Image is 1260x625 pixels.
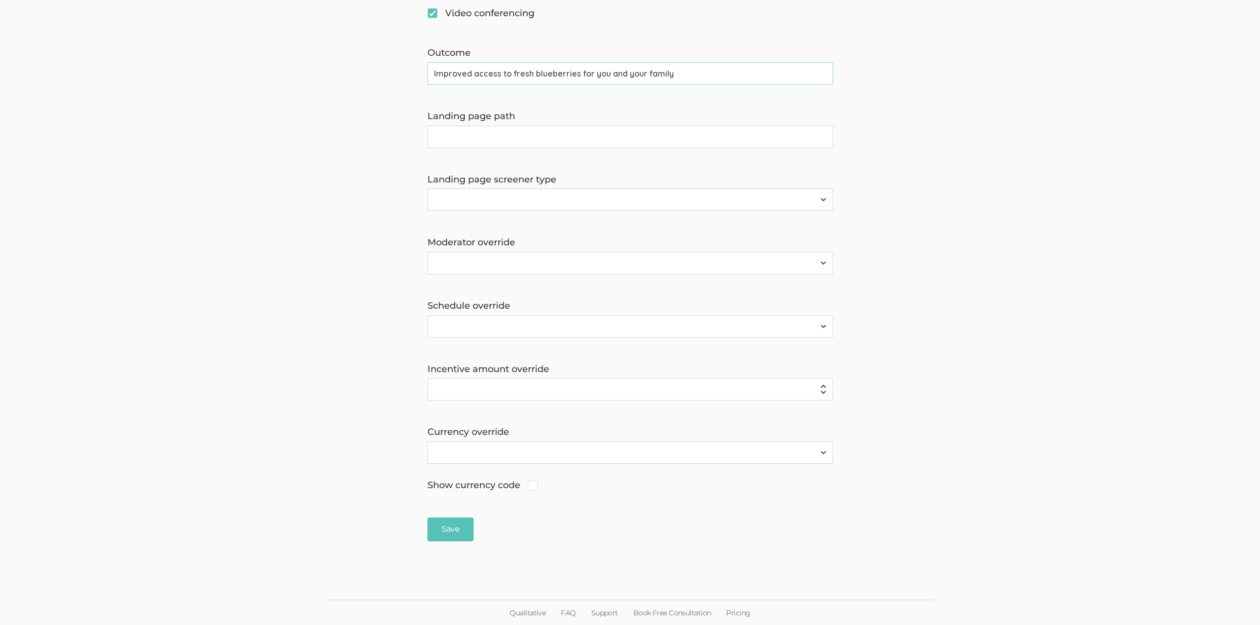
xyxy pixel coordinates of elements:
[427,426,833,439] label: Currency override
[427,363,833,376] label: Incentive amount override
[427,47,833,60] label: Outcome
[427,236,833,249] label: Moderator override
[427,173,833,187] label: Landing page screener type
[427,518,474,541] input: Save
[427,479,538,492] span: Show currency code
[427,300,833,313] label: Schedule override
[427,7,534,20] span: Video conferencing
[427,110,833,123] label: Landing page path
[1209,576,1260,625] iframe: Chat Widget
